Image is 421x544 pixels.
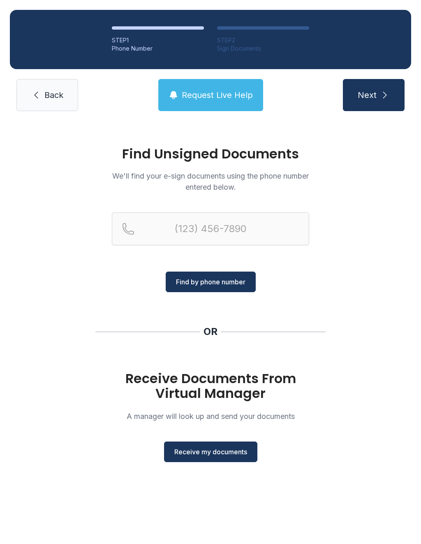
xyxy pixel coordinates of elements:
div: STEP 2 [217,36,309,44]
span: Next [358,89,377,101]
h1: Receive Documents From Virtual Manager [112,371,309,401]
div: OR [204,325,217,338]
span: Find by phone number [176,277,245,287]
h1: Find Unsigned Documents [112,147,309,160]
span: Receive my documents [174,447,247,457]
div: STEP 1 [112,36,204,44]
span: Back [44,89,63,101]
div: Phone Number [112,44,204,53]
p: We'll find your e-sign documents using the phone number entered below. [112,170,309,193]
p: A manager will look up and send your documents [112,411,309,422]
span: Request Live Help [182,89,253,101]
input: Reservation phone number [112,212,309,245]
div: Sign Documents [217,44,309,53]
